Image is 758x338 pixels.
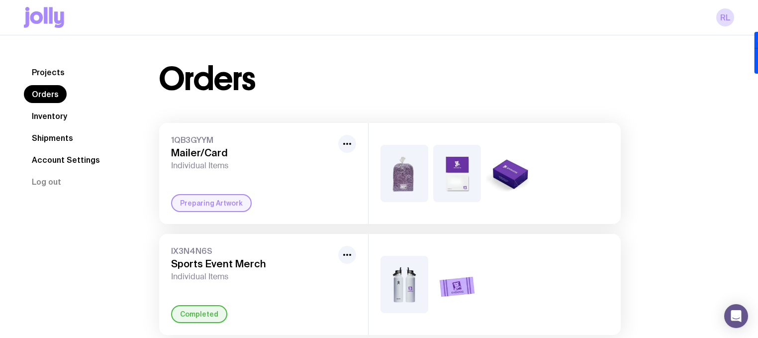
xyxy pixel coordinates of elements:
h3: Mailer/Card [171,147,334,159]
span: IX3N4N6S [171,246,334,256]
button: Log out [24,173,69,191]
a: Orders [24,85,67,103]
h1: Orders [159,63,255,95]
div: Completed [171,305,227,323]
a: Shipments [24,129,81,147]
a: Inventory [24,107,75,125]
a: Account Settings [24,151,108,169]
span: 1QB3GYYM [171,135,334,145]
span: Individual Items [171,272,334,282]
div: Preparing Artwork [171,194,252,212]
span: Individual Items [171,161,334,171]
a: Projects [24,63,73,81]
a: RL [716,8,734,26]
div: Open Intercom Messenger [724,304,748,328]
h3: Sports Event Merch [171,258,334,270]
